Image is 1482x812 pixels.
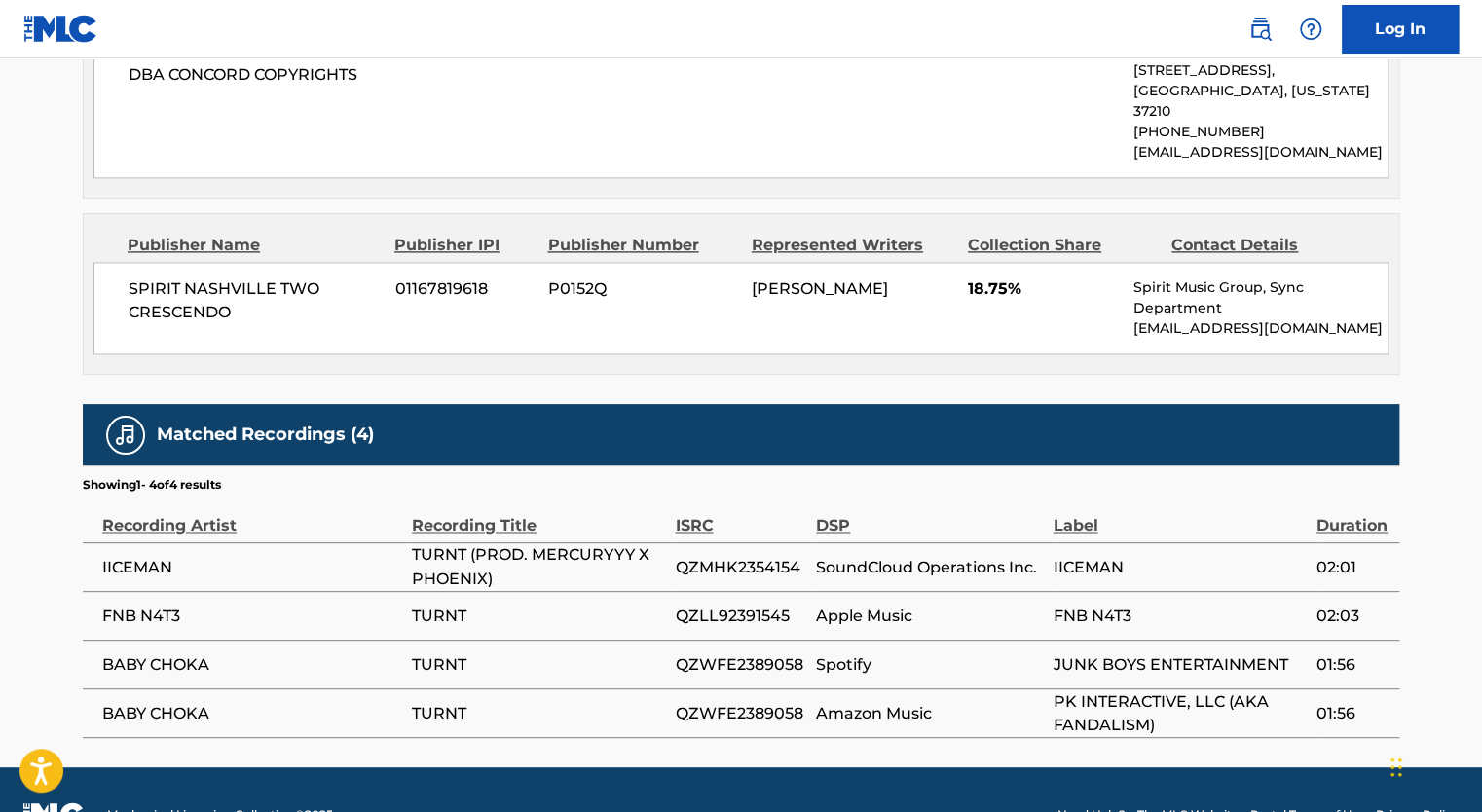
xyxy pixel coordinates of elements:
div: Recording Title [412,494,665,537]
span: PK INTERACTIVE, LLC (AKA FANDALISM) [1053,689,1306,736]
div: Represented Writers [752,234,953,257]
span: Amazon Music [816,701,1043,724]
div: Label [1053,494,1306,537]
div: Collection Share [968,234,1157,257]
a: Log In [1342,5,1459,54]
div: Drag [1390,738,1402,796]
span: SPIRIT NASHVILLE TWO CRESCENDO [129,277,381,324]
p: [EMAIL_ADDRESS][DOMAIN_NAME] [1133,142,1388,163]
div: Duration [1316,494,1389,537]
span: [PERSON_NAME] [752,279,888,298]
span: Apple Music [816,604,1043,627]
img: MLC Logo [23,15,98,43]
span: IICEMAN [102,555,402,578]
span: P0152Q [548,277,737,301]
iframe: Chat Widget [1385,719,1482,812]
span: SoundCloud Operations Inc. [816,555,1043,578]
p: Spirit Music Group, Sync Department [1133,277,1388,318]
div: Publisher Name [128,234,380,257]
a: Public Search [1241,10,1279,49]
img: help [1299,18,1322,41]
h5: Matched Recordings (4) [157,424,374,446]
span: TURNT [412,652,665,676]
span: QZWFE2389058 [675,652,806,676]
p: [GEOGRAPHIC_DATA], [US_STATE] 37210 [1133,81,1388,122]
span: BABY CHOKA [102,701,402,724]
span: TURNT [412,604,665,627]
span: 01:56 [1316,652,1389,676]
span: QZWFE2389058 [675,701,806,724]
span: Spotify [816,652,1043,676]
div: Publisher IPI [394,234,533,257]
span: IICEMAN [1053,555,1306,578]
span: 02:03 [1316,604,1389,627]
p: [STREET_ADDRESS], [1133,60,1388,81]
div: Contact Details [1171,234,1360,257]
span: FNB N4T3 [1053,604,1306,627]
div: DSP [816,494,1043,537]
p: [PHONE_NUMBER] [1133,122,1388,142]
span: 02:01 [1316,555,1389,578]
div: Recording Artist [102,494,402,537]
span: QZLL92391545 [675,604,806,627]
span: TURNT [412,701,665,724]
span: TURNT (PROD. MERCURYYY X PHOENIX) [412,543,665,590]
div: Publisher Number [547,234,736,257]
div: ISRC [675,494,806,537]
span: 01167819618 [395,277,534,301]
span: BABY CHOKA [102,652,402,676]
span: 01:56 [1316,701,1389,724]
span: QZMHK2354154 [675,555,806,578]
span: FNB N4T3 [102,604,402,627]
span: JUNK BOYS ENTERTAINMENT [1053,652,1306,676]
span: CONCORD MUSIC GROUP, INC. DBA CONCORD COPYRIGHTS [129,40,381,87]
img: search [1248,18,1272,41]
span: 18.75% [968,277,1119,301]
img: Matched Recordings [114,424,137,447]
p: [EMAIL_ADDRESS][DOMAIN_NAME] [1133,318,1388,339]
p: Showing 1 - 4 of 4 results [83,476,221,494]
div: Help [1291,10,1330,49]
